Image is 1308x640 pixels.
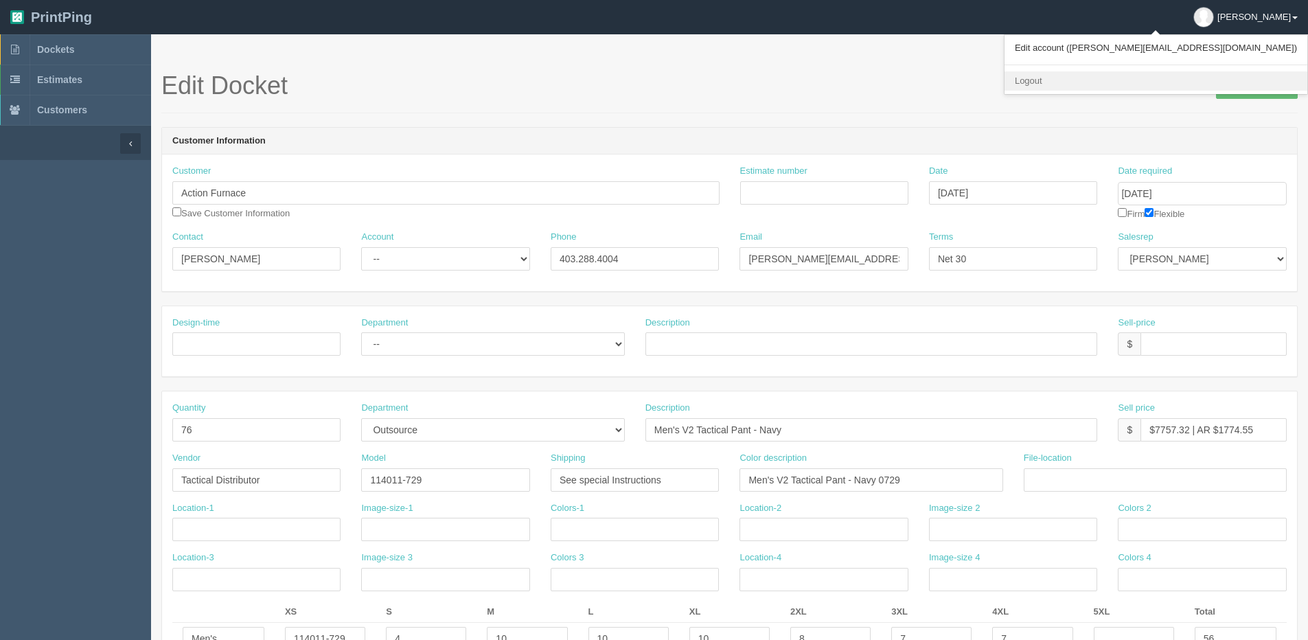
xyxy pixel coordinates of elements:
[551,551,584,564] label: Colors 3
[1118,418,1140,442] div: $
[172,551,214,564] label: Location-3
[551,502,584,515] label: Colors-1
[10,10,24,24] img: logo-3e63b451c926e2ac314895c53de4908e5d424f24456219fb08d385ab2e579770.png
[37,104,87,115] span: Customers
[739,502,781,515] label: Location-2
[162,128,1297,155] header: Customer Information
[172,317,220,330] label: Design-time
[275,602,376,623] th: XS
[361,231,393,244] label: Account
[361,551,412,564] label: Image-size 3
[172,165,720,220] div: Save Customer Information
[982,602,1083,623] th: 4XL
[929,551,980,564] label: Image-size 4
[929,502,980,515] label: Image-size 2
[1118,402,1154,415] label: Sell price
[172,231,203,244] label: Contact
[645,402,690,415] label: Description
[1083,602,1184,623] th: 5XL
[172,452,200,465] label: Vendor
[780,602,881,623] th: 2XL
[1005,71,1307,91] a: Logout
[172,181,720,205] input: Enter customer name
[679,602,780,623] th: XL
[477,602,577,623] th: M
[739,452,807,465] label: Color description
[739,231,762,244] label: Email
[376,602,477,623] th: S
[929,231,953,244] label: Terms
[161,72,1298,100] h1: Edit Docket
[1005,38,1307,58] a: Edit account ([PERSON_NAME][EMAIL_ADDRESS][DOMAIN_NAME])
[361,317,408,330] label: Department
[578,602,679,623] th: L
[929,165,948,178] label: Date
[1194,8,1213,27] img: avatar_default-7531ab5dedf162e01f1e0bb0964e6a185e93c5c22dfe317fb01d7f8cd2b1632c.jpg
[361,452,385,465] label: Model
[1118,231,1153,244] label: Salesrep
[172,502,214,515] label: Location-1
[551,452,586,465] label: Shipping
[1118,551,1151,564] label: Colors 4
[881,602,982,623] th: 3XL
[1184,602,1287,623] th: Total
[361,402,408,415] label: Department
[1118,317,1155,330] label: Sell-price
[1024,452,1072,465] label: File-location
[172,165,211,178] label: Customer
[37,74,82,85] span: Estimates
[172,402,205,415] label: Quantity
[1118,165,1286,220] div: Firm Flexible
[1118,502,1151,515] label: Colors 2
[740,165,807,178] label: Estimate number
[645,317,690,330] label: Description
[739,551,781,564] label: Location-4
[361,502,413,515] label: Image-size-1
[1118,165,1172,178] label: Date required
[37,44,74,55] span: Dockets
[1118,332,1140,356] div: $
[551,231,577,244] label: Phone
